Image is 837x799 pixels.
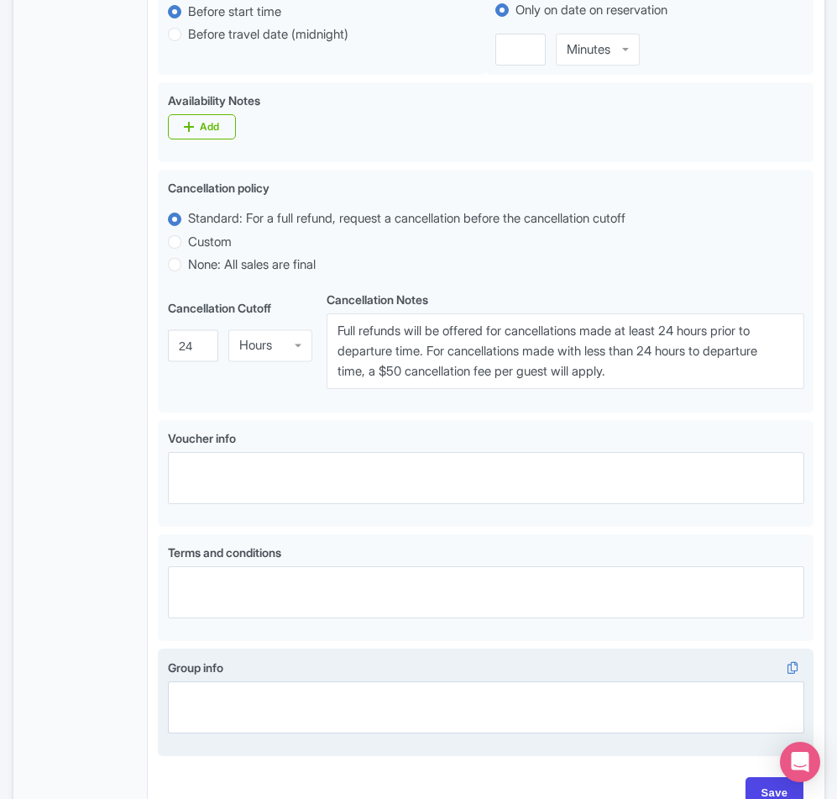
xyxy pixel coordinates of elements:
[168,92,260,109] label: Availability Notes
[188,209,625,229] label: Standard: For a full refund, request a cancellation before the cancellation cutoff
[188,233,232,252] label: Custom
[188,25,348,45] label: Before travel date (midnight)
[567,42,610,57] div: Minutes
[327,291,428,308] label: Cancellation Notes
[327,313,804,389] textarea: Full refunds will be offered for cancellations made at least 24 hours prior to departure time. Fo...
[168,299,271,317] label: Cancellation Cutoff
[168,431,236,445] span: Voucher info
[239,339,272,354] div: Hours
[168,545,281,560] span: Terms and conditions
[515,1,667,20] label: Only on date on reservation
[200,120,219,134] div: Add
[188,255,316,275] label: None: All sales are final
[168,660,223,675] span: Group info
[780,742,820,782] div: Open Intercom Messenger
[168,114,236,139] a: Add
[188,3,281,22] label: Before start time
[168,181,269,195] span: Cancellation policy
